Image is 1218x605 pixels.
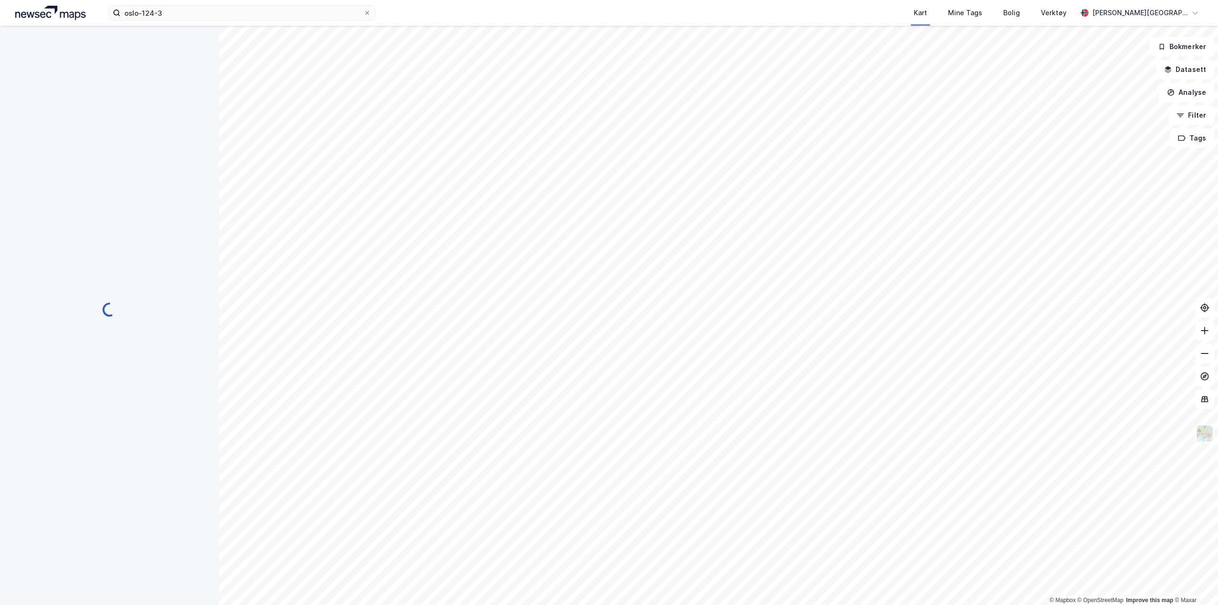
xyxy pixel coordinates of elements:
a: Improve this map [1126,597,1173,604]
button: Filter [1168,106,1214,125]
button: Datasett [1156,60,1214,79]
a: Mapbox [1049,597,1076,604]
input: Søk på adresse, matrikkel, gårdeiere, leietakere eller personer [120,6,363,20]
div: Kart [914,7,927,19]
div: Verktøy [1041,7,1067,19]
img: logo.a4113a55bc3d86da70a041830d287a7e.svg [15,6,86,20]
img: Z [1196,424,1214,443]
iframe: Chat Widget [1170,559,1218,605]
div: Mine Tags [948,7,982,19]
a: OpenStreetMap [1078,597,1124,604]
div: [PERSON_NAME][GEOGRAPHIC_DATA] [1092,7,1188,19]
button: Tags [1170,129,1214,148]
button: Bokmerker [1150,37,1214,56]
div: Bolig [1003,7,1020,19]
img: spinner.a6d8c91a73a9ac5275cf975e30b51cfb.svg [102,302,117,317]
button: Analyse [1159,83,1214,102]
